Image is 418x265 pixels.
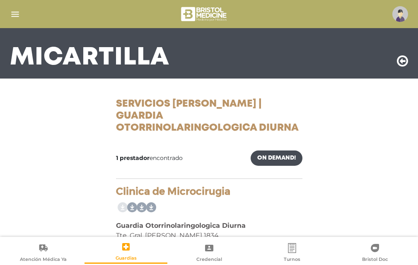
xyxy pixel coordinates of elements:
a: Credencial [167,243,250,264]
a: Guardias [85,241,167,264]
h4: Clinica de Microcirugia [116,186,302,198]
span: Bristol Doc [362,256,388,264]
img: Cober_menu-lines-white.svg [10,9,20,19]
span: encontrado [116,154,183,162]
img: profile-placeholder.svg [392,6,408,22]
h1: Servicios [PERSON_NAME] | Guardia Otorrinolaringologica Diurna [116,98,302,134]
span: Atención Médica Ya [20,256,67,264]
b: 1 prestador [116,154,150,162]
div: Tte. Gral. [PERSON_NAME] 1834 [116,231,302,241]
span: Turnos [284,256,300,264]
a: On Demand! [251,150,302,166]
a: Bristol Doc [333,243,416,264]
a: Turnos [251,243,333,264]
span: Guardias [116,255,137,263]
a: Atención Médica Ya [2,243,85,264]
span: Credencial [196,256,222,264]
h3: Mi Cartilla [10,47,169,69]
b: Guardia Otorrinolaringologica Diurna [116,222,246,229]
img: bristol-medicine-blanco.png [180,4,229,24]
